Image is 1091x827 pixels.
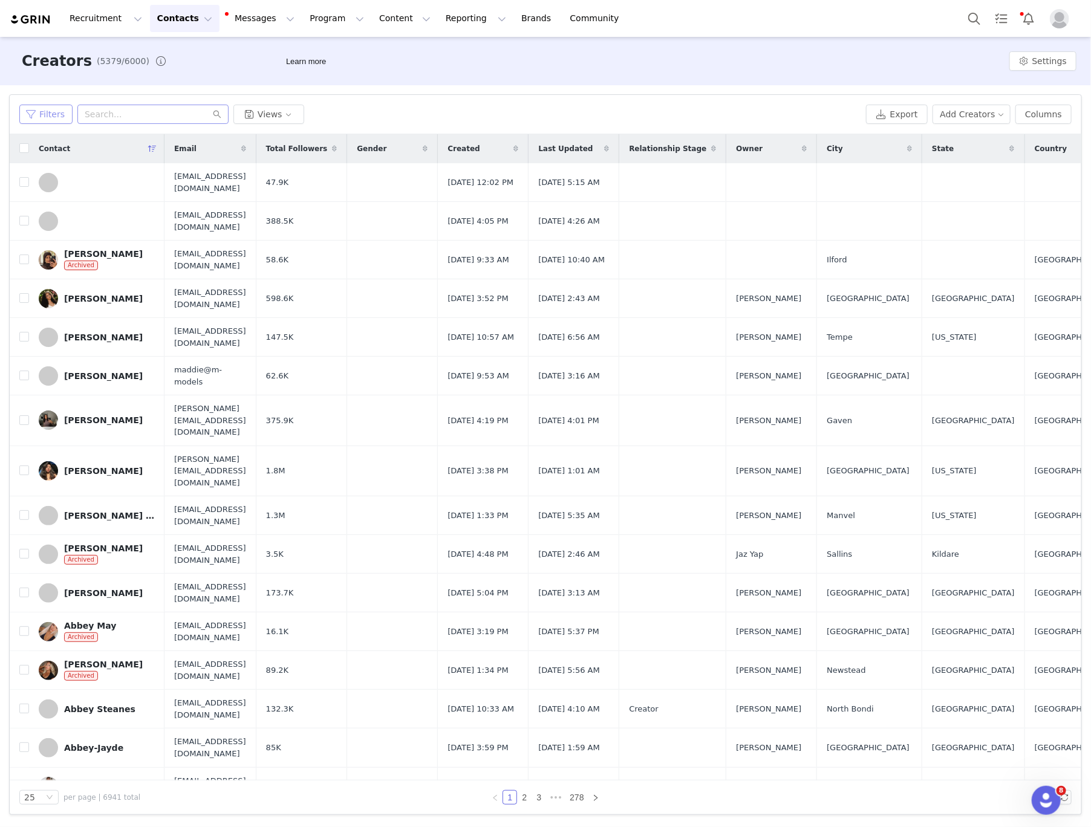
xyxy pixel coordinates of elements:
span: Sallins [827,548,852,560]
div: [PERSON_NAME] [64,294,143,303]
span: [GEOGRAPHIC_DATA] [932,415,1015,427]
span: [GEOGRAPHIC_DATA] [827,370,910,382]
span: [DATE] 4:01 PM [538,415,599,427]
span: [DATE] 4:10 AM [538,703,600,715]
span: [GEOGRAPHIC_DATA] [827,293,910,305]
span: [GEOGRAPHIC_DATA] [827,626,910,638]
button: Columns [1015,105,1072,124]
span: (5379/6000) [97,55,149,68]
button: Program [302,5,371,32]
img: b79bba15-ffb4-428c-b7da-7a4a0ed5b5cf.jpg [39,661,58,680]
span: per page | 6941 total [64,792,140,803]
span: [GEOGRAPHIC_DATA] [932,293,1015,305]
span: [GEOGRAPHIC_DATA] [827,465,910,477]
span: [DATE] 9:33 AM [448,254,509,266]
span: [PERSON_NAME] [736,415,801,427]
div: Abbey May [64,621,116,631]
button: Export [866,105,928,124]
span: [PERSON_NAME][EMAIL_ADDRESS][DOMAIN_NAME] [174,403,246,438]
span: [EMAIL_ADDRESS][DOMAIN_NAME] [174,775,246,799]
span: 147.5K [266,331,294,343]
a: Abbey MayArchived [39,621,155,643]
span: [GEOGRAPHIC_DATA] [827,587,910,599]
span: 173.7K [266,587,294,599]
i: icon: left [492,794,499,802]
iframe: Intercom live chat [1032,786,1061,815]
span: State [932,143,954,154]
div: [PERSON_NAME] [64,332,143,342]
span: [DATE] 2:43 AM [538,293,600,305]
li: Next 3 Pages [546,790,565,805]
span: [PERSON_NAME] [736,626,801,638]
span: Relationship Stage [629,143,706,154]
div: [PERSON_NAME] La’nae [PERSON_NAME] [64,511,155,521]
span: [DATE] 3:59 PM [448,742,508,754]
span: 388.5K [266,215,294,227]
span: [DATE] 4:05 PM [448,215,508,227]
span: [DATE] 1:01 AM [538,465,600,477]
img: placeholder-profile.jpg [1050,9,1069,28]
a: [PERSON_NAME] [39,410,155,430]
a: [PERSON_NAME] [39,461,155,481]
span: [EMAIL_ADDRESS][DOMAIN_NAME] [174,325,246,349]
span: [DATE] 4:26 AM [538,215,600,227]
a: [PERSON_NAME] La’nae [PERSON_NAME] [39,506,155,525]
span: [PERSON_NAME][EMAIL_ADDRESS][DOMAIN_NAME] [174,453,246,489]
img: 50e621c5-3f36-4f31-9616-fb15658452fa.jpg [39,622,58,641]
span: [EMAIL_ADDRESS][DOMAIN_NAME] [174,736,246,759]
span: [DATE] 5:37 PM [538,626,599,638]
span: Creator [629,703,659,715]
span: 598.6K [266,293,294,305]
span: [DATE] 9:53 AM [448,370,509,382]
button: Contacts [150,5,220,32]
span: [PERSON_NAME] [736,370,801,382]
h3: Creators [22,50,92,72]
span: [US_STATE] [932,465,977,477]
span: 89.2K [266,664,288,676]
span: Contact [39,143,70,154]
span: 3.5K [266,548,284,560]
span: [PERSON_NAME] [736,293,801,305]
a: Community [563,5,632,32]
span: Created [448,143,480,154]
img: bfb5c5d4-7cfe-413e-800d-386e95a6fcfb.jpg [39,250,58,270]
span: [DATE] 2:46 AM [538,548,600,560]
span: [EMAIL_ADDRESS][DOMAIN_NAME] [174,209,246,233]
span: [DATE] 6:56 AM [538,331,600,343]
span: Manvel [827,510,855,522]
button: Content [372,5,438,32]
span: [DATE] 4:48 PM [448,548,508,560]
button: Messages [220,5,302,32]
div: Abbey Steanes [64,704,135,714]
div: [PERSON_NAME] [64,660,143,669]
span: Tempe [827,331,853,343]
span: [US_STATE] [932,510,977,522]
span: 85K [266,742,281,754]
button: Search [961,5,988,32]
span: [PERSON_NAME] [736,331,801,343]
span: [DATE] 10:57 AM [448,331,514,343]
span: [US_STATE] [932,331,977,343]
a: [PERSON_NAME]Archived [39,660,155,681]
span: Email [174,143,197,154]
span: Ilford [827,254,847,266]
img: e8922642-f4d5-4e7e-8ac7-2a3214ec5031.jpg [39,410,58,430]
button: Profile [1043,9,1081,28]
span: 16.1K [266,626,288,638]
span: ••• [546,790,565,805]
span: [GEOGRAPHIC_DATA] [827,742,910,754]
a: [PERSON_NAME] [39,777,155,796]
span: [PERSON_NAME] [736,703,801,715]
span: [PERSON_NAME] [736,664,801,676]
a: 1 [503,791,516,804]
span: 1.8M [266,465,285,477]
span: Newstead [827,664,865,676]
a: [PERSON_NAME]Archived [39,543,155,565]
span: [EMAIL_ADDRESS][DOMAIN_NAME] [174,581,246,605]
span: [PERSON_NAME] [736,587,801,599]
span: maddie@m-models [174,364,246,388]
li: 3 [532,790,546,805]
i: icon: search [213,110,221,118]
span: 132.3K [266,703,294,715]
div: 25 [24,791,35,804]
